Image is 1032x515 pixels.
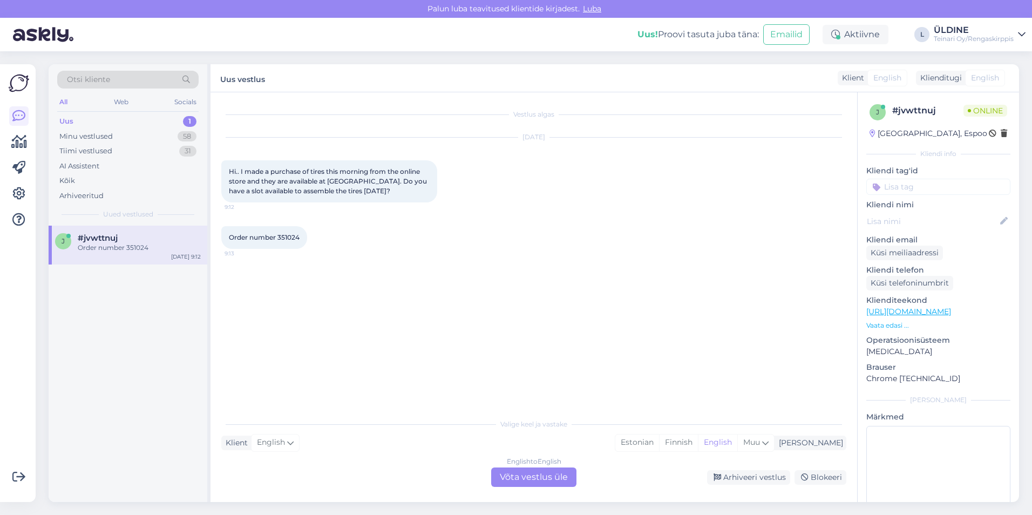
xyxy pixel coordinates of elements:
div: Küsi meiliaadressi [866,246,943,260]
div: Teinari Oy/Rengaskirppis [934,35,1014,43]
span: 9:13 [225,249,265,257]
span: Order number 351024 [229,233,300,241]
div: Estonian [615,435,659,451]
div: L [914,27,929,42]
div: Arhiveeri vestlus [707,470,790,485]
div: Klient [221,437,248,449]
div: 1 [183,116,196,127]
div: [GEOGRAPHIC_DATA], Espoo [870,128,987,139]
div: Blokeeri [795,470,846,485]
p: Klienditeekond [866,295,1010,306]
span: English [873,72,901,84]
label: Uus vestlus [220,71,265,85]
div: Socials [172,95,199,109]
div: Klienditugi [916,72,962,84]
div: Võta vestlus üle [491,467,576,487]
b: Uus! [637,29,658,39]
div: Kõik [59,175,75,186]
div: Finnish [659,435,698,451]
span: Uued vestlused [103,209,153,219]
div: All [57,95,70,109]
span: Otsi kliente [67,74,110,85]
p: [MEDICAL_DATA] [866,346,1010,357]
span: Online [963,105,1007,117]
input: Lisa nimi [867,215,998,227]
p: Kliendi telefon [866,265,1010,276]
div: [DATE] 9:12 [171,253,201,261]
div: Uus [59,116,73,127]
div: Küsi telefoninumbrit [866,276,953,290]
p: Märkmed [866,411,1010,423]
div: Proovi tasuta juba täna: [637,28,759,41]
div: 58 [178,131,196,142]
div: Tiimi vestlused [59,146,112,157]
span: j [62,237,65,245]
span: English [971,72,999,84]
span: #jvwttnuj [78,233,118,243]
p: Chrome [TECHNICAL_ID] [866,373,1010,384]
div: Kliendi info [866,149,1010,159]
div: # jvwttnuj [892,104,963,117]
p: Kliendi email [866,234,1010,246]
div: Klient [838,72,864,84]
div: [PERSON_NAME] [775,437,843,449]
div: [PERSON_NAME] [866,395,1010,405]
button: Emailid [763,24,810,45]
div: Web [112,95,131,109]
p: Vaata edasi ... [866,321,1010,330]
div: 31 [179,146,196,157]
p: Kliendi nimi [866,199,1010,211]
div: English to English [507,457,561,466]
div: [DATE] [221,132,846,142]
div: English [698,435,737,451]
div: Vestlus algas [221,110,846,119]
div: Order number 351024 [78,243,201,253]
p: Kliendi tag'id [866,165,1010,177]
p: Operatsioonisüsteem [866,335,1010,346]
span: 9:12 [225,203,265,211]
p: Brauser [866,362,1010,373]
span: Luba [580,4,605,13]
a: [URL][DOMAIN_NAME] [866,307,951,316]
a: ÜLDINETeinari Oy/Rengaskirppis [934,26,1026,43]
span: j [876,108,879,116]
div: Valige keel ja vastake [221,419,846,429]
img: Askly Logo [9,73,29,93]
div: Arhiveeritud [59,191,104,201]
div: ÜLDINE [934,26,1014,35]
div: Aktiivne [823,25,888,44]
div: Minu vestlused [59,131,113,142]
span: Hi.. I made a purchase of tires this morning from the online store and they are available at [GEO... [229,167,429,195]
input: Lisa tag [866,179,1010,195]
span: Muu [743,437,760,447]
div: AI Assistent [59,161,99,172]
span: English [257,437,285,449]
